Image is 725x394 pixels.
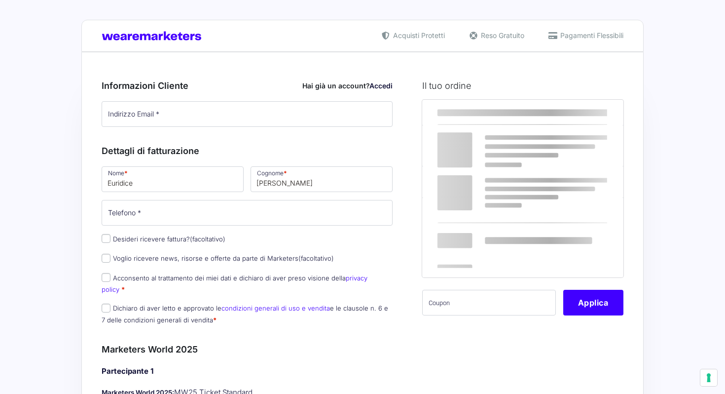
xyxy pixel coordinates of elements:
span: (facoltativo) [298,254,334,262]
th: Prodotto [422,100,538,125]
input: Cognome * [251,166,393,192]
span: Acquisti Protetti [391,30,445,40]
button: Applica [563,290,623,315]
input: Coupon [422,290,556,315]
label: Dichiaro di aver letto e approvato le e le clausole n. 6 e 7 delle condizioni generali di vendita [102,304,388,323]
h3: Informazioni Cliente [102,79,393,92]
label: Desideri ricevere fattura? [102,235,225,243]
h4: Partecipante 1 [102,366,393,377]
label: Acconsento al trattamento dei miei dati e dichiaro di aver preso visione della [102,274,367,293]
input: Nome * [102,166,244,192]
input: Acconsento al trattamento dei miei dati e dichiaro di aver preso visione dellaprivacy policy [102,273,110,282]
input: Desideri ricevere fattura?(facoltativo) [102,234,110,243]
span: (facoltativo) [190,235,225,243]
input: Indirizzo Email * [102,101,393,127]
label: Voglio ricevere news, risorse e offerte da parte di Marketers [102,254,334,262]
h3: Marketers World 2025 [102,343,393,356]
a: Accedi [369,81,393,90]
input: Dichiaro di aver letto e approvato lecondizioni generali di uso e venditae le clausole n. 6 e 7 d... [102,304,110,313]
h3: Dettagli di fatturazione [102,144,393,158]
span: Pagamenti Flessibili [558,30,623,40]
th: Totale [422,197,538,277]
h3: Il tuo ordine [422,79,623,92]
td: Marketers World 2025 - MW25 Ticket Standard [422,125,538,166]
span: Reso Gratuito [478,30,524,40]
input: Telefono * [102,200,393,226]
a: condizioni generali di uso e vendita [221,304,330,312]
div: Hai già un account? [302,80,393,91]
a: privacy policy [102,274,367,293]
iframe: Customerly Messenger Launcher [8,355,37,385]
th: Subtotale [422,166,538,197]
th: Subtotale [538,100,623,125]
button: Le tue preferenze relative al consenso per le tecnologie di tracciamento [700,369,717,386]
input: Voglio ricevere news, risorse e offerte da parte di Marketers(facoltativo) [102,254,110,263]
